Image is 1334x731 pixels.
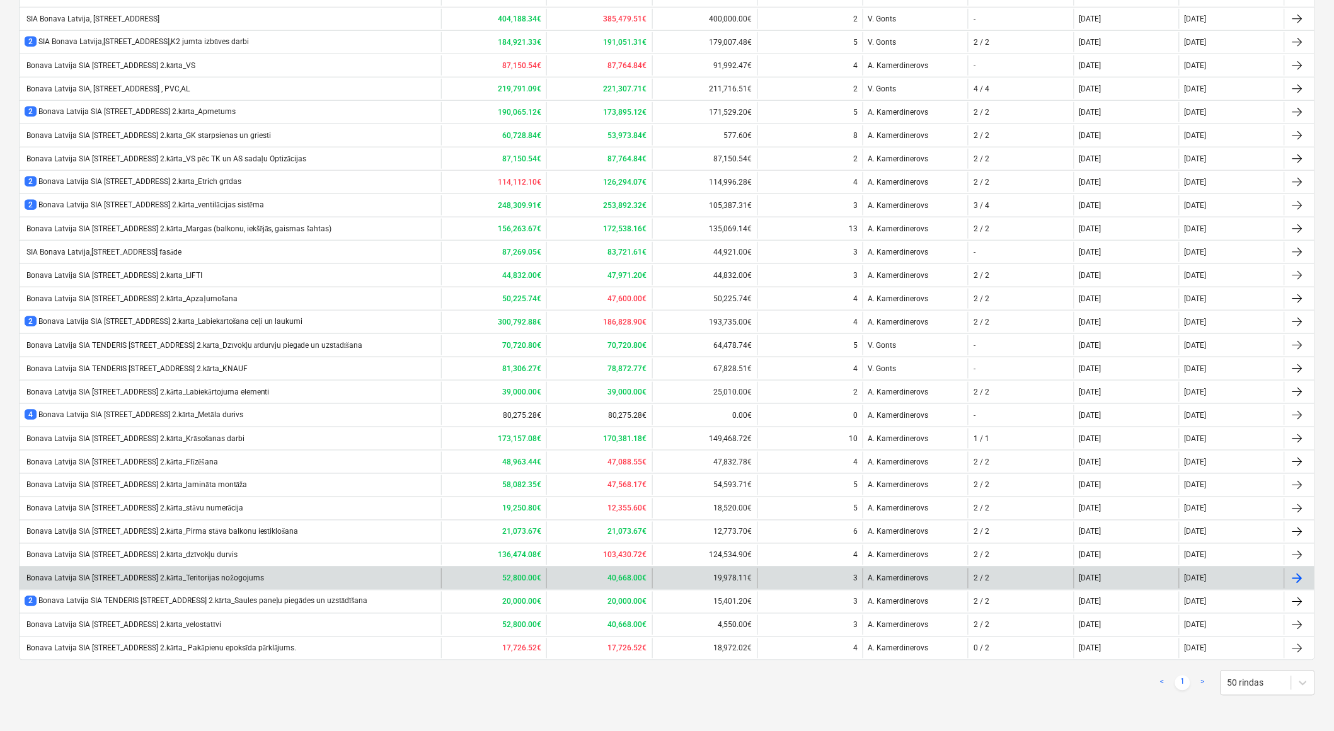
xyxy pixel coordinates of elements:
div: [DATE] [1185,551,1207,560]
div: Bonava Latvija SIA [STREET_ADDRESS] 2.kārta_Labiekārtošana ceļi un laukumi [25,316,303,327]
div: - [974,364,975,373]
div: 2 / 2 [974,131,989,140]
div: Bonava Latvija SIA [STREET_ADDRESS] 2.kārta_Teritorijas nožogojums [25,574,264,584]
b: 21,073.67€ [608,527,647,536]
b: 53,973.84€ [608,131,647,140]
div: Bonava Latvija SIA [STREET_ADDRESS] 2.kārta_VS [25,61,195,71]
div: [DATE] [1185,108,1207,117]
div: Bonava Latvija SIA [STREET_ADDRESS] 2.kārta_stāvu numerācija [25,504,243,514]
div: [DATE] [1185,341,1207,350]
div: [DATE] [1079,597,1101,606]
span: 2 [25,200,37,210]
div: 124,534.90€ [652,545,757,565]
div: 5 [853,341,858,350]
div: [DATE] [1185,154,1207,163]
div: [DATE] [1185,434,1207,443]
div: 2 [853,14,858,23]
b: 78,872.77€ [608,364,647,373]
a: Previous page [1155,676,1170,691]
div: Bonava Latvija SIA [STREET_ADDRESS] 2.kārta_Apzaļumošana [25,294,238,304]
div: 8 [853,131,858,140]
b: 70,720.80€ [502,341,541,350]
div: - [974,248,975,256]
div: A. Kamerdinerovs [863,405,968,425]
span: 2 [25,106,37,117]
div: 2 / 2 [974,271,989,280]
div: 2 / 2 [974,38,989,47]
div: A. Kamerdinerovs [863,382,968,402]
span: 2 [25,37,37,47]
div: Bonava Latvija SIA, [STREET_ADDRESS] , PVC,AL [25,84,190,93]
b: 190,065.12€ [498,108,541,117]
div: 105,387.31€ [652,195,757,216]
span: 2 [25,596,37,606]
div: 4 / 4 [974,84,989,93]
div: 13 [849,224,858,233]
b: 44,832.00€ [502,271,541,280]
div: A. Kamerdinerovs [863,125,968,146]
div: A. Kamerdinerovs [863,55,968,76]
div: A. Kamerdinerovs [863,149,968,169]
div: 2 / 2 [974,527,989,536]
div: 2 / 2 [974,294,989,303]
div: [DATE] [1185,388,1207,396]
div: [DATE] [1185,224,1207,233]
div: 2 [853,154,858,163]
div: 54,593.71€ [652,475,757,495]
b: 170,381.18€ [604,434,647,443]
b: 156,263.67€ [498,224,541,233]
div: 2 / 2 [974,504,989,513]
div: [DATE] [1185,131,1207,140]
div: 2 / 2 [974,154,989,163]
div: SIA Bonava Latvija, [STREET_ADDRESS] [25,14,159,23]
div: [DATE] [1079,248,1101,256]
b: 191,051.31€ [604,38,647,47]
b: 39,000.00€ [608,388,647,396]
b: 248,309.91€ [498,201,541,210]
div: [DATE] [1185,38,1207,47]
b: 404,188.34€ [498,14,541,23]
div: 114,996.28€ [652,172,757,192]
div: Bonava Latvija SIA TENDERIS [STREET_ADDRESS] 2.kārta_Dzīvokļu ārdurvju piegāde un uzstādīšana [25,341,362,350]
div: [DATE] [1079,434,1101,443]
b: 103,430.72€ [604,551,647,560]
div: [DATE] [1079,294,1101,303]
div: [DATE] [1185,504,1207,513]
div: 577.60€ [652,125,757,146]
div: 3 [853,271,858,280]
div: [DATE] [1079,644,1101,653]
div: 50,225.74€ [652,289,757,309]
div: 91,992.47€ [652,55,757,76]
div: A. Kamerdinerovs [863,568,968,589]
div: A. Kamerdinerovs [863,242,968,262]
div: 80,275.28€ [546,405,652,425]
b: 81,306.27€ [502,364,541,373]
a: Next page [1195,676,1210,691]
div: A. Kamerdinerovs [863,219,968,239]
div: 0.00€ [652,405,757,425]
div: 0 / 2 [974,644,989,653]
div: [DATE] [1079,458,1101,466]
div: [DATE] [1079,84,1101,93]
div: 0 [853,411,858,420]
div: [DATE] [1185,178,1207,187]
div: Bonava Latvija SIA [STREET_ADDRESS] 2.kārta_Apmetums [25,106,236,117]
div: [DATE] [1079,224,1101,233]
b: 20,000.00€ [502,597,541,606]
div: V. Gonts [863,9,968,29]
div: 149,468.72€ [652,429,757,449]
div: [DATE] [1079,341,1101,350]
div: [DATE] [1079,411,1101,420]
div: [DATE] [1185,458,1207,466]
div: Bonava Latvija SIA [STREET_ADDRESS] 2.kārta_Margas (balkonu, iekšējās, gaismas šahtas) [25,224,331,234]
div: [DATE] [1185,364,1207,373]
div: 67,828.51€ [652,359,757,379]
b: 52,800.00€ [502,621,541,630]
div: [DATE] [1079,527,1101,536]
div: Chat Widget [1271,671,1334,731]
div: Bonava Latvija SIA [STREET_ADDRESS] 2.kārta_dzīvokļu durvis [25,551,238,560]
div: 2 / 2 [974,481,989,490]
div: 400,000.00€ [652,9,757,29]
div: 2 / 2 [974,597,989,606]
div: A. Kamerdinerovs [863,615,968,635]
